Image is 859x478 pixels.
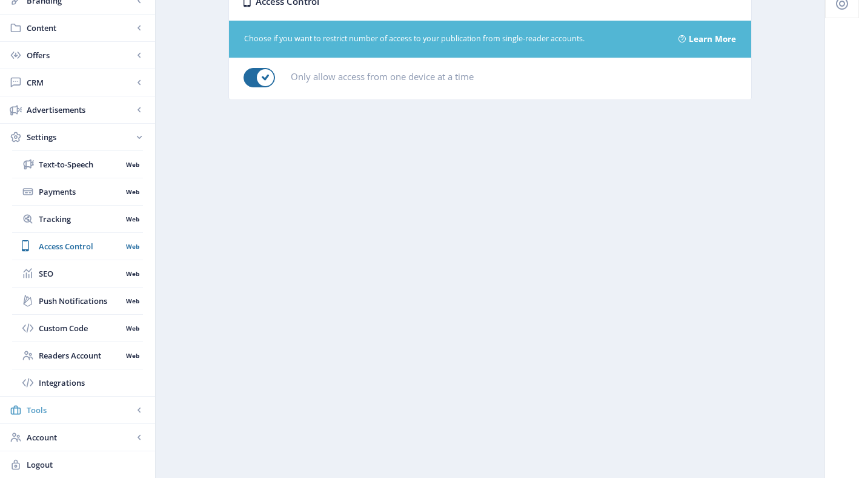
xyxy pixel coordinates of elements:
span: Readers Account [39,349,122,362]
span: Tracking [39,213,122,225]
span: Logout [27,459,145,471]
span: Content [27,22,133,34]
nb-badge: Web [122,268,143,280]
a: Push NotificationsWeb [12,288,143,314]
span: Account [27,431,133,443]
span: Custom Code [39,322,122,334]
a: Text-to-SpeechWeb [12,151,143,178]
a: TrackingWeb [12,206,143,232]
a: Custom CodeWeb [12,315,143,342]
span: Offers [27,49,133,61]
span: SEO [39,268,122,280]
span: Text-to-Speech [39,158,122,170]
label: Only allow access from one device at a time [291,68,474,85]
a: Learn More [689,30,736,49]
span: Advertisements [27,104,133,116]
span: CRM [27,76,133,89]
a: Access ControlWeb [12,233,143,260]
a: PaymentsWeb [12,178,143,205]
span: Access Control [39,240,122,252]
span: Push Notifications [39,295,122,307]
nb-badge: Web [122,186,143,198]
div: Choose if you want to restrict number of access to your publication from single-reader accounts. [244,33,664,45]
nb-badge: Web [122,295,143,307]
nb-badge: Web [122,158,143,170]
span: Tools [27,404,133,416]
nb-badge: Web [122,240,143,252]
a: Integrations [12,369,143,396]
nb-badge: Web [122,349,143,362]
a: Readers AccountWeb [12,342,143,369]
nb-badge: Web [122,213,143,225]
nb-badge: Web [122,322,143,334]
a: SEOWeb [12,260,143,287]
span: Integrations [39,377,143,389]
span: Settings [27,131,133,143]
span: Payments [39,186,122,198]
